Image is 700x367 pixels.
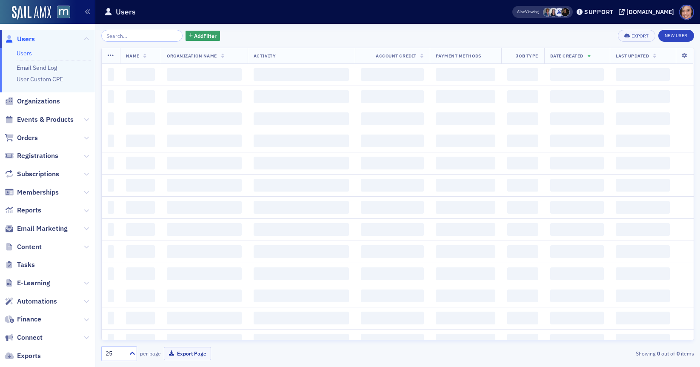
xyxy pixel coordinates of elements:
span: ‌ [361,90,424,103]
a: Content [5,242,42,252]
span: Date Created [550,53,583,59]
span: Lauren McDonough [561,8,570,17]
span: ‌ [254,245,349,258]
span: ‌ [108,267,114,280]
span: ‌ [507,90,538,103]
span: Email Marketing [17,224,68,233]
span: ‌ [550,223,604,236]
span: ‌ [167,135,242,147]
strong: 0 [655,350,661,357]
span: ‌ [254,267,349,280]
span: Organizations [17,97,60,106]
span: ‌ [436,68,496,81]
span: ‌ [436,135,496,147]
span: ‌ [507,157,538,169]
a: Reports [5,206,41,215]
span: ‌ [550,245,604,258]
span: ‌ [167,245,242,258]
a: Orders [5,133,38,143]
span: ‌ [126,112,155,125]
span: ‌ [436,157,496,169]
span: ‌ [108,135,114,147]
div: Showing out of items [503,350,694,357]
span: Automations [17,297,57,306]
span: Job Type [516,53,538,59]
span: ‌ [167,267,242,280]
span: Chris Dougherty [543,8,552,17]
span: ‌ [167,312,242,324]
span: Organization Name [167,53,217,59]
a: Subscriptions [5,169,59,179]
span: ‌ [108,223,114,236]
span: ‌ [436,312,496,324]
span: Memberships [17,188,59,197]
span: ‌ [126,157,155,169]
span: ‌ [616,179,670,192]
img: SailAMX [57,6,70,19]
span: Subscriptions [17,169,59,179]
a: Tasks [5,260,35,270]
button: Export [618,30,655,42]
span: ‌ [361,68,424,81]
div: 25 [106,349,124,358]
span: ‌ [550,90,604,103]
input: Search… [101,30,183,42]
span: Connect [17,333,43,342]
span: ‌ [507,245,538,258]
button: Export Page [164,347,211,360]
span: ‌ [126,135,155,147]
span: Registrations [17,151,58,161]
span: ‌ [361,112,424,125]
span: Finance [17,315,41,324]
button: [DOMAIN_NAME] [619,9,677,15]
span: ‌ [550,334,604,347]
span: ‌ [361,201,424,214]
span: ‌ [550,267,604,280]
span: Tasks [17,260,35,270]
span: ‌ [167,112,242,125]
div: [DOMAIN_NAME] [626,8,674,16]
span: ‌ [616,312,670,324]
span: ‌ [254,334,349,347]
span: Last Updated [616,53,649,59]
span: ‌ [126,290,155,302]
span: ‌ [167,290,242,302]
span: ‌ [616,112,670,125]
span: ‌ [361,179,424,192]
span: ‌ [254,157,349,169]
span: ‌ [550,112,604,125]
a: E-Learning [5,278,50,288]
span: ‌ [361,334,424,347]
span: Kelly Brown [549,8,558,17]
h1: Users [116,7,136,17]
a: Connect [5,333,43,342]
span: ‌ [436,201,496,214]
span: Justin Chase [555,8,564,17]
span: ‌ [167,68,242,81]
span: ‌ [108,90,114,103]
span: ‌ [507,223,538,236]
span: ‌ [254,90,349,103]
span: ‌ [126,223,155,236]
span: ‌ [616,223,670,236]
span: ‌ [108,68,114,81]
span: ‌ [507,179,538,192]
span: ‌ [507,334,538,347]
span: E-Learning [17,278,50,288]
a: View Homepage [51,6,70,20]
a: Organizations [5,97,60,106]
span: ‌ [167,90,242,103]
span: ‌ [436,112,496,125]
span: ‌ [361,312,424,324]
span: ‌ [361,157,424,169]
span: ‌ [507,135,538,147]
span: ‌ [550,135,604,147]
span: ‌ [507,290,538,302]
a: Automations [5,297,57,306]
a: Email Send Log [17,64,57,72]
span: ‌ [254,179,349,192]
span: ‌ [616,245,670,258]
span: ‌ [108,334,114,347]
span: Content [17,242,42,252]
span: Viewing [517,9,539,15]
